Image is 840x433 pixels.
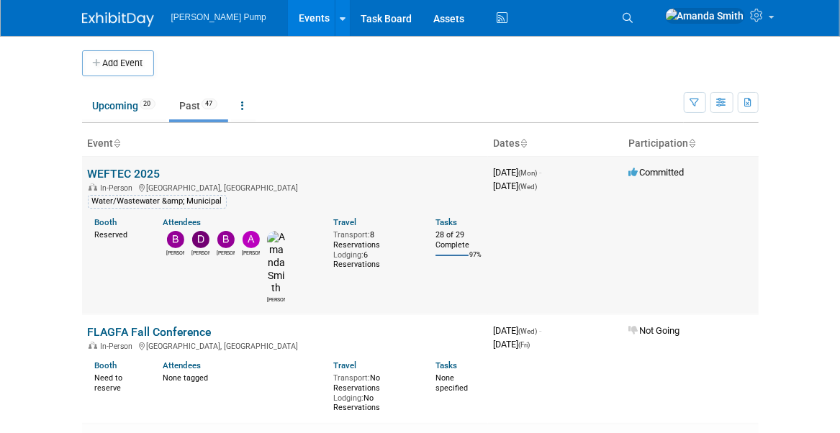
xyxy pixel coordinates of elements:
th: Event [82,132,488,156]
span: Committed [629,167,685,178]
span: (Fri) [519,341,530,349]
a: Travel [333,217,356,227]
div: Reserved [95,227,142,240]
span: In-Person [101,342,137,351]
td: 97% [469,251,482,270]
a: Sort by Start Date [520,137,528,149]
span: (Mon) [519,169,538,177]
a: FLAGFA Fall Conference [88,325,212,339]
span: None specified [435,373,468,393]
span: Transport: [333,230,370,240]
span: Not Going [629,325,680,336]
span: 20 [140,99,155,109]
img: Allan Curry [243,231,260,248]
div: [GEOGRAPHIC_DATA], [GEOGRAPHIC_DATA] [88,181,482,193]
span: Transport: [333,373,370,383]
img: Amanda Smith [267,231,285,295]
span: In-Person [101,183,137,193]
div: Water/Wastewater &amp; Municipal [88,195,227,208]
span: [DATE] [494,167,542,178]
a: Upcoming20 [82,92,166,119]
a: Booth [95,360,117,370]
div: Bobby Zitzka [166,248,184,257]
a: WEFTEC 2025 [88,167,161,181]
th: Dates [488,132,623,156]
a: Sort by Participation Type [689,137,696,149]
img: In-Person Event [89,183,97,191]
span: - [540,167,542,178]
a: Attendees [163,360,201,370]
a: Tasks [435,360,457,370]
span: [DATE] [494,325,542,336]
span: - [540,325,542,336]
a: Booth [95,217,117,227]
span: (Wed) [519,327,538,335]
span: [DATE] [494,339,530,350]
div: 28 of 29 Complete [435,230,482,250]
div: Allan Curry [242,248,260,257]
img: Amanda Smith [665,8,745,24]
span: [DATE] [494,181,538,191]
div: No Reservations No Reservations [333,370,414,413]
div: [GEOGRAPHIC_DATA], [GEOGRAPHIC_DATA] [88,339,482,351]
div: 8 Reservations 6 Reservations [333,227,414,270]
a: Tasks [435,217,457,227]
img: In-Person Event [89,342,97,349]
a: Past47 [169,92,228,119]
div: Need to reserve [95,370,142,393]
a: Attendees [163,217,201,227]
span: Lodging: [333,250,363,260]
img: Brian Lee [217,231,235,248]
div: Amanda Smith [267,295,285,304]
img: David Perry [192,231,209,248]
span: [PERSON_NAME] Pump [171,12,266,22]
th: Participation [623,132,759,156]
img: Bobby Zitzka [167,231,184,248]
div: Brian Lee [217,248,235,257]
a: Sort by Event Name [114,137,121,149]
button: Add Event [82,50,154,76]
div: None tagged [163,370,322,383]
a: Travel [333,360,356,370]
img: ExhibitDay [82,12,154,27]
span: (Wed) [519,183,538,191]
div: David Perry [191,248,209,257]
span: 47 [202,99,217,109]
span: Lodging: [333,393,363,403]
